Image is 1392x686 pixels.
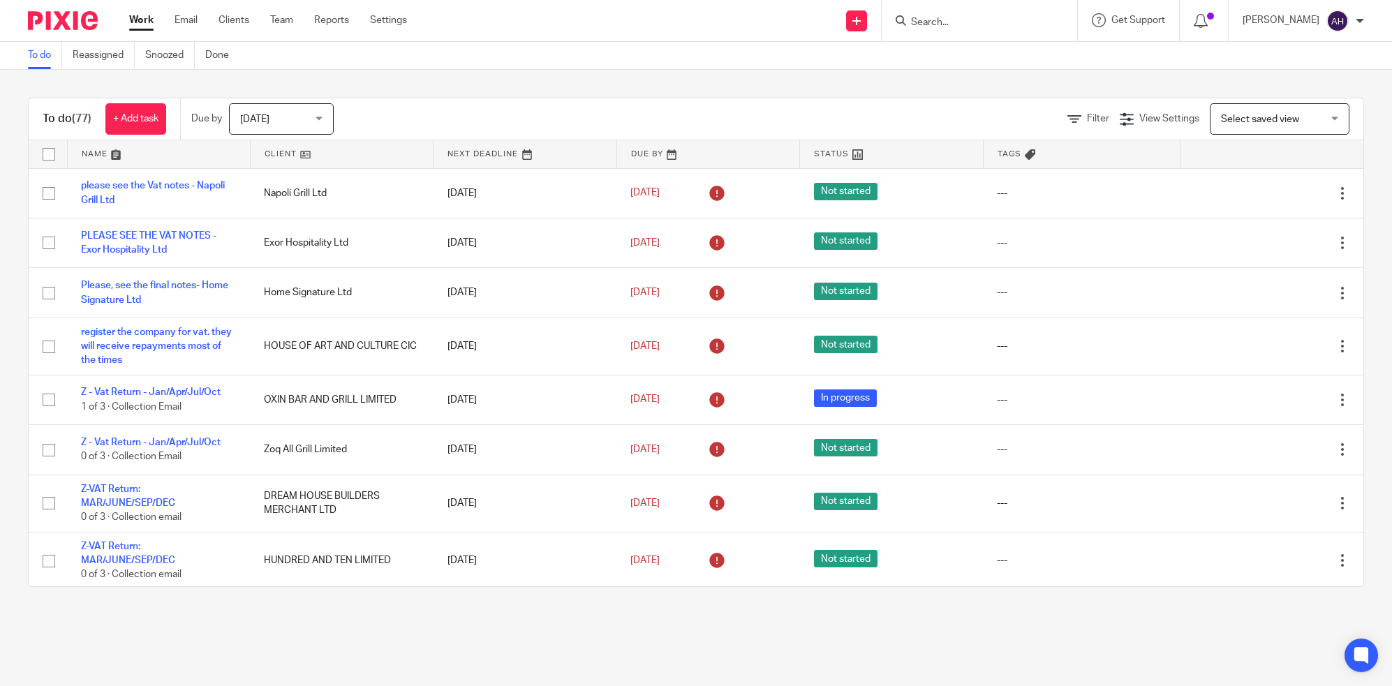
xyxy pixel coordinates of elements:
[81,387,221,397] a: Z - Vat Return - Jan/Apr/Jul/Oct
[630,188,660,198] span: [DATE]
[145,42,195,69] a: Snoozed
[250,268,433,318] td: Home Signature Ltd
[250,532,433,589] td: HUNDRED AND TEN LIMITED
[630,238,660,248] span: [DATE]
[250,375,433,424] td: OXIN BAR AND GRILL LIMITED
[434,475,616,532] td: [DATE]
[434,425,616,475] td: [DATE]
[630,445,660,454] span: [DATE]
[81,181,225,204] a: please see the Vat notes - Napoli Grill Ltd
[997,186,1167,200] div: ---
[175,13,198,27] a: Email
[81,542,175,565] a: Z-VAT Return: MAR/JUNE/SEP/DEC
[370,13,407,27] a: Settings
[997,339,1167,353] div: ---
[998,150,1021,158] span: Tags
[81,512,182,522] span: 0 of 3 · Collection email
[997,553,1167,567] div: ---
[250,218,433,267] td: Exor Hospitality Ltd
[434,318,616,375] td: [DATE]
[997,393,1167,407] div: ---
[997,442,1167,456] div: ---
[81,231,216,255] a: PLEASE SEE THE VAT NOTES - Exor Hospitality Ltd
[997,236,1167,250] div: ---
[434,168,616,218] td: [DATE]
[1111,15,1165,25] span: Get Support
[270,13,293,27] a: Team
[250,318,433,375] td: HOUSE OF ART AND CULTURE CIC
[240,114,269,124] span: [DATE]
[814,232,878,250] span: Not started
[81,438,221,447] a: Z - Vat Return - Jan/Apr/Jul/Oct
[250,475,433,532] td: DREAM HOUSE BUILDERS MERCHANT LTD
[1139,114,1199,124] span: View Settings
[81,402,182,412] span: 1 of 3 · Collection Email
[434,218,616,267] td: [DATE]
[81,484,175,508] a: Z-VAT Return: MAR/JUNE/SEP/DEC
[997,285,1167,299] div: ---
[814,283,878,300] span: Not started
[81,281,228,304] a: Please, see the final notes- Home Signature Ltd
[434,375,616,424] td: [DATE]
[434,268,616,318] td: [DATE]
[1087,114,1109,124] span: Filter
[434,532,616,589] td: [DATE]
[997,496,1167,510] div: ---
[630,341,660,351] span: [DATE]
[1221,114,1299,124] span: Select saved view
[43,112,91,126] h1: To do
[630,555,660,565] span: [DATE]
[105,103,166,135] a: + Add task
[28,11,98,30] img: Pixie
[814,389,877,407] span: In progress
[219,13,249,27] a: Clients
[814,439,878,456] span: Not started
[28,42,62,69] a: To do
[1243,13,1319,27] p: [PERSON_NAME]
[630,288,660,297] span: [DATE]
[205,42,239,69] a: Done
[630,395,660,405] span: [DATE]
[250,168,433,218] td: Napoli Grill Ltd
[910,17,1035,29] input: Search
[250,425,433,475] td: Zoq All Grill Limited
[191,112,222,126] p: Due by
[72,113,91,124] span: (77)
[814,183,878,200] span: Not started
[1326,10,1349,32] img: svg%3E
[814,550,878,567] span: Not started
[630,498,660,508] span: [DATE]
[129,13,154,27] a: Work
[81,452,182,461] span: 0 of 3 · Collection Email
[314,13,349,27] a: Reports
[814,493,878,510] span: Not started
[81,570,182,580] span: 0 of 3 · Collection email
[814,336,878,353] span: Not started
[73,42,135,69] a: Reassigned
[81,327,232,366] a: register the company for vat. they will receive repayments most of the times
